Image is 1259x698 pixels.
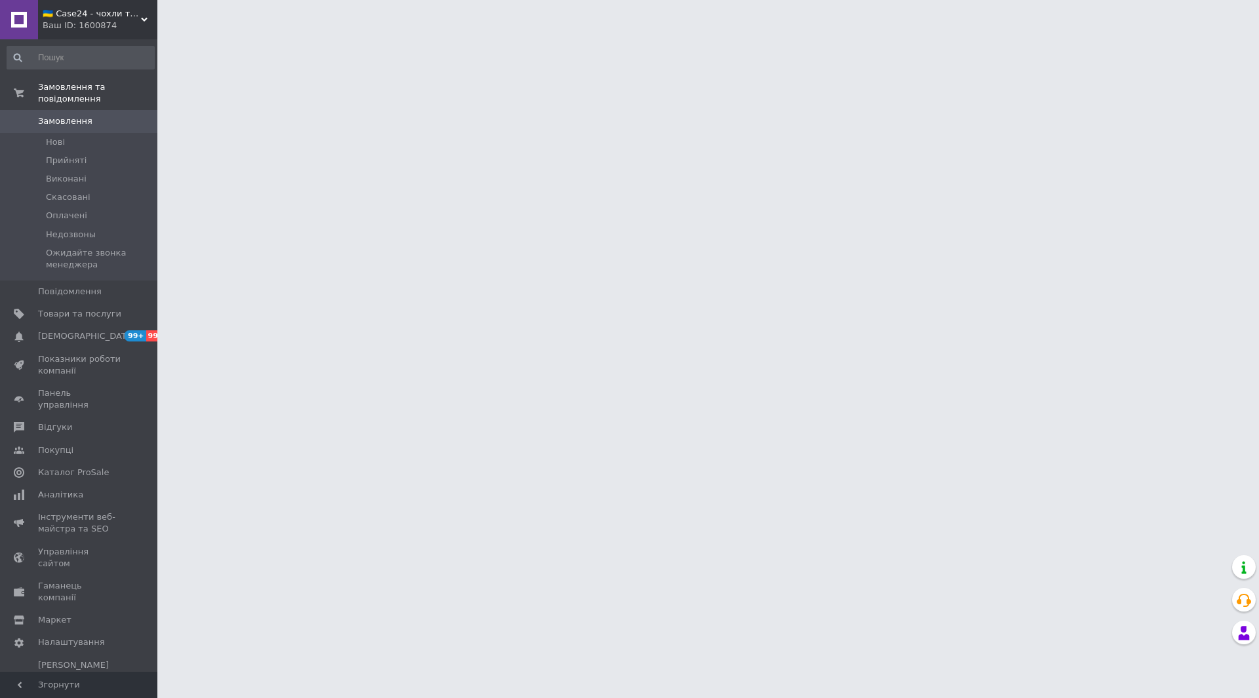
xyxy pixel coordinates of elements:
span: Замовлення та повідомлення [38,81,157,105]
span: Прийняті [46,155,87,166]
span: 🇺🇦 Case24 - чохли та аксесуари для смартфонів та планшетів [43,8,141,20]
span: Каталог ProSale [38,467,109,478]
span: 99+ [125,330,146,341]
span: Маркет [38,614,71,626]
div: Ваш ID: 1600874 [43,20,157,31]
span: Повідомлення [38,286,102,298]
span: Ожидайте звонка менеджера [46,247,153,271]
span: Оплачені [46,210,87,222]
span: Товари та послуги [38,308,121,320]
span: 99+ [146,330,168,341]
span: Показники роботи компанії [38,353,121,377]
span: Скасовані [46,191,90,203]
span: [PERSON_NAME] та рахунки [38,659,121,695]
span: Замовлення [38,115,92,127]
span: Налаштування [38,636,105,648]
span: Покупці [38,444,73,456]
span: Управління сайтом [38,546,121,570]
span: Аналітика [38,489,83,501]
input: Пошук [7,46,155,69]
span: Нові [46,136,65,148]
span: [DEMOGRAPHIC_DATA] [38,330,135,342]
span: Панель управління [38,387,121,411]
span: Гаманець компанії [38,580,121,604]
span: Інструменти веб-майстра та SEO [38,511,121,535]
span: Виконані [46,173,87,185]
span: Відгуки [38,421,72,433]
span: Недозвоны [46,229,96,241]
